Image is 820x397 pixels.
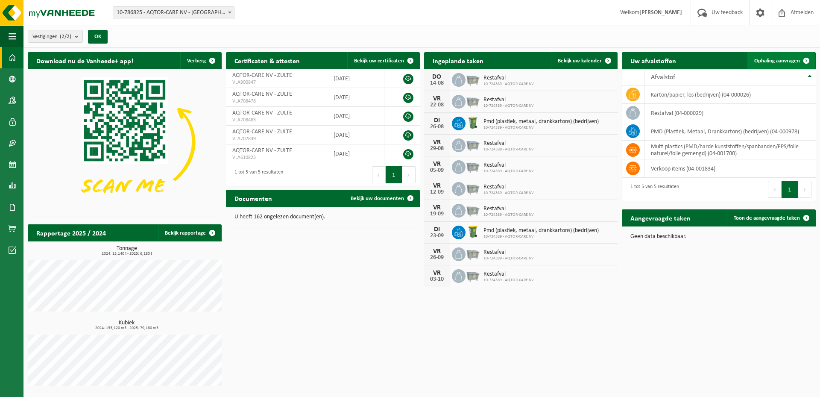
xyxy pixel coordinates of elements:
span: Pmd (plastiek, metaal, drankkartons) (bedrijven) [483,227,599,234]
p: Geen data beschikbaar. [630,234,807,240]
img: WB-2500-GAL-GY-01 [466,203,480,217]
h2: Uw afvalstoffen [622,52,685,69]
span: Verberg [187,58,206,64]
img: WB-2500-GAL-GY-01 [466,137,480,152]
td: karton/papier, los (bedrijven) (04-000026) [644,85,816,104]
div: 19-09 [428,211,445,217]
td: [DATE] [327,88,384,107]
span: AQTOR-CARE NV - ZULTE [232,91,292,97]
span: Afvalstof [651,74,675,81]
span: Restafval [483,206,534,212]
img: WB-0240-HPE-GN-50 [466,224,480,239]
a: Bekijk uw certificaten [347,52,419,69]
span: Toon de aangevraagde taken [734,215,800,221]
h3: Tonnage [32,246,222,256]
div: 29-08 [428,146,445,152]
div: VR [428,248,445,255]
a: Toon de aangevraagde taken [727,209,815,226]
div: 05-09 [428,168,445,174]
h2: Documenten [226,190,281,206]
span: 10-724389 - AQTOR-CARE NV [483,147,534,152]
span: VLA610823 [232,154,320,161]
div: 1 tot 5 van 5 resultaten [626,180,679,199]
strong: [PERSON_NAME] [639,9,682,16]
button: Next [798,181,811,198]
p: U heeft 162 ongelezen document(en). [234,214,411,220]
a: Bekijk uw kalender [551,52,617,69]
span: AQTOR-CARE NV - ZULTE [232,129,292,135]
span: Pmd (plastiek, metaal, drankkartons) (bedrijven) [483,118,599,125]
span: VLA702839 [232,135,320,142]
span: VLA708483 [232,117,320,124]
img: WB-2500-GAL-GY-01 [466,159,480,174]
span: 10-724389 - AQTOR-CARE NV [483,125,599,130]
span: VLA900847 [232,79,320,86]
div: VR [428,161,445,168]
span: Bekijk uw documenten [351,196,404,201]
td: [DATE] [327,69,384,88]
span: 2024: 133,120 m3 - 2025: 79,180 m3 [32,326,222,330]
div: 14-08 [428,80,445,86]
span: 10-786825 - AQTOR-CARE NV - OOSTAKKER [113,6,234,19]
h3: Kubiek [32,320,222,330]
h2: Download nu de Vanheede+ app! [28,52,142,69]
span: Restafval [483,271,534,278]
span: 10-724389 - AQTOR-CARE NV [483,169,534,174]
div: 1 tot 5 van 5 resultaten [230,165,283,184]
div: 26-09 [428,255,445,261]
span: Vestigingen [32,30,71,43]
span: Bekijk uw kalender [558,58,602,64]
img: WB-2500-GAL-GY-01 [466,268,480,282]
span: Ophaling aanvragen [754,58,800,64]
td: restafval (04-000029) [644,104,816,122]
h2: Ingeplande taken [424,52,492,69]
td: verkoop items (04-001834) [644,159,816,178]
div: 22-08 [428,102,445,108]
button: OK [88,30,108,44]
a: Bekijk uw documenten [344,190,419,207]
span: Restafval [483,249,534,256]
span: Restafval [483,97,534,103]
a: Bekijk rapportage [158,224,221,241]
span: Bekijk uw certificaten [354,58,404,64]
td: [DATE] [327,107,384,126]
img: WB-0240-HPE-GN-50 [466,115,480,130]
div: DO [428,74,445,80]
td: [DATE] [327,126,384,144]
button: 1 [782,181,798,198]
h2: Rapportage 2025 / 2024 [28,224,114,241]
div: 23-09 [428,233,445,239]
span: AQTOR-CARE NV - ZULTE [232,110,292,116]
button: Next [402,166,416,183]
span: 10-724389 - AQTOR-CARE NV [483,212,534,218]
button: Vestigingen(2/2) [28,30,83,43]
span: 10-724389 - AQTOR-CARE NV [483,256,534,261]
button: Verberg [180,52,221,69]
div: VR [428,95,445,102]
img: WB-2500-GAL-GY-01 [466,72,480,86]
h2: Certificaten & attesten [226,52,308,69]
button: 1 [386,166,402,183]
h2: Aangevraagde taken [622,209,699,226]
span: AQTOR-CARE NV - ZULTE [232,147,292,154]
img: WB-2500-GAL-GY-01 [466,246,480,261]
span: Restafval [483,75,534,82]
a: Ophaling aanvragen [747,52,815,69]
span: 10-724389 - AQTOR-CARE NV [483,191,534,196]
span: 10-786825 - AQTOR-CARE NV - OOSTAKKER [113,7,234,19]
td: PMD (Plastiek, Metaal, Drankkartons) (bedrijven) (04-000978) [644,122,816,141]
count: (2/2) [60,34,71,39]
span: VLA708478 [232,98,320,105]
td: [DATE] [327,144,384,163]
div: VR [428,139,445,146]
span: Restafval [483,162,534,169]
span: 10-724389 - AQTOR-CARE NV [483,82,534,87]
button: Previous [372,166,386,183]
div: DI [428,226,445,233]
div: VR [428,204,445,211]
td: multi plastics (PMD/harde kunststoffen/spanbanden/EPS/folie naturel/folie gemengd) (04-001700) [644,141,816,159]
span: 2024: 13,140 t - 2025: 6,180 t [32,252,222,256]
div: 12-09 [428,189,445,195]
span: Restafval [483,140,534,147]
div: VR [428,270,445,276]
